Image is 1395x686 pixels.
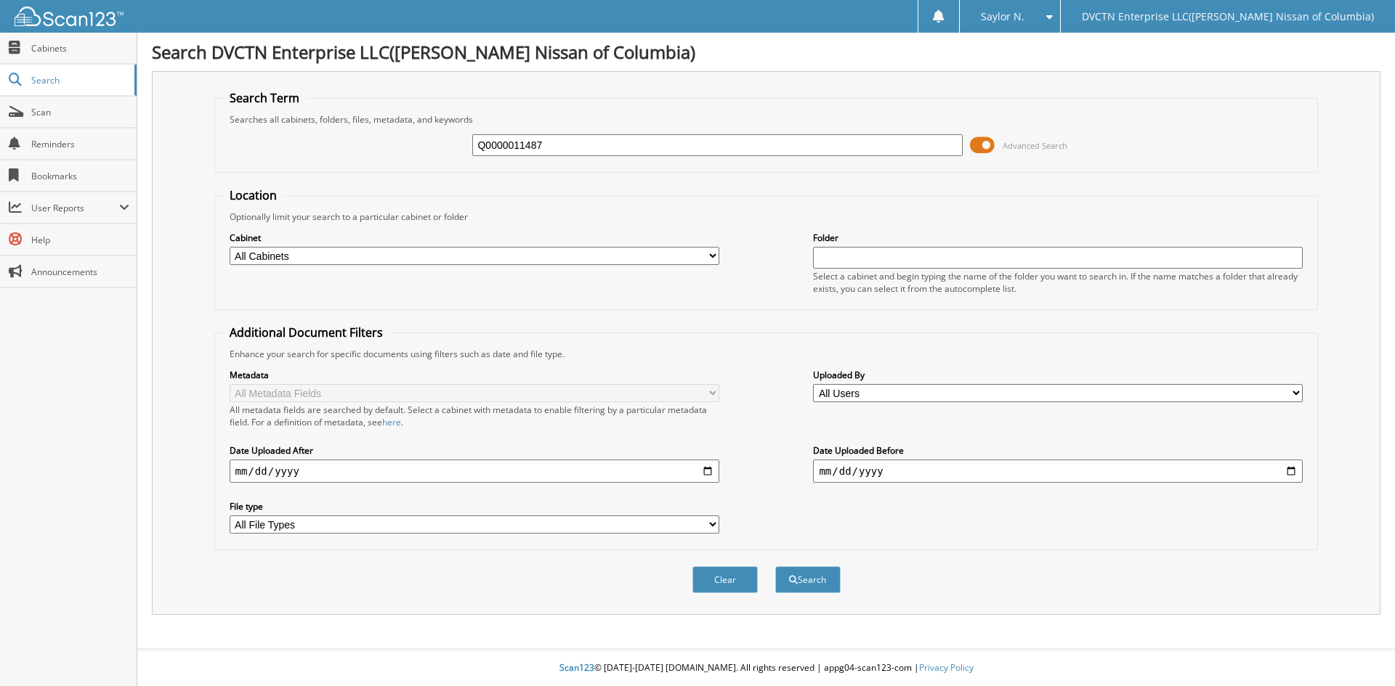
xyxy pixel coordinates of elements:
[813,270,1303,295] div: Select a cabinet and begin typing the name of the folder you want to search in. If the name match...
[382,416,401,428] a: here
[31,106,129,118] span: Scan
[1082,12,1374,21] span: DVCTN Enterprise LLC([PERSON_NAME] Nissan of Columbia)
[230,232,719,244] label: Cabinet
[981,12,1024,21] span: Saylor N.
[230,404,719,428] div: All metadata fields are searched by default. Select a cabinet with metadata to enable filtering b...
[813,444,1303,457] label: Date Uploaded Before
[31,42,129,54] span: Cabinets
[1322,616,1395,686] iframe: Chat Widget
[31,266,129,278] span: Announcements
[31,170,129,182] span: Bookmarks
[230,444,719,457] label: Date Uploaded After
[222,113,1311,126] div: Searches all cabinets, folders, files, metadata, and keywords
[31,202,119,214] span: User Reports
[15,7,124,26] img: scan123-logo-white.svg
[230,369,719,381] label: Metadata
[222,211,1311,223] div: Optionally limit your search to a particular cabinet or folder
[31,74,127,86] span: Search
[813,460,1303,483] input: end
[222,187,284,203] legend: Location
[230,500,719,513] label: File type
[919,661,974,674] a: Privacy Policy
[1003,140,1067,151] span: Advanced Search
[813,232,1303,244] label: Folder
[137,650,1395,686] div: © [DATE]-[DATE] [DOMAIN_NAME]. All rights reserved | appg04-scan123-com |
[222,324,390,340] legend: Additional Document Filters
[559,661,594,674] span: Scan123
[813,369,1303,381] label: Uploaded By
[775,566,841,593] button: Search
[152,40,1380,64] h1: Search DVCTN Enterprise LLC([PERSON_NAME] Nissan of Columbia)
[692,566,758,593] button: Clear
[222,348,1311,360] div: Enhance your search for specific documents using filters such as date and file type.
[222,90,307,106] legend: Search Term
[230,460,719,483] input: start
[31,234,129,246] span: Help
[31,138,129,150] span: Reminders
